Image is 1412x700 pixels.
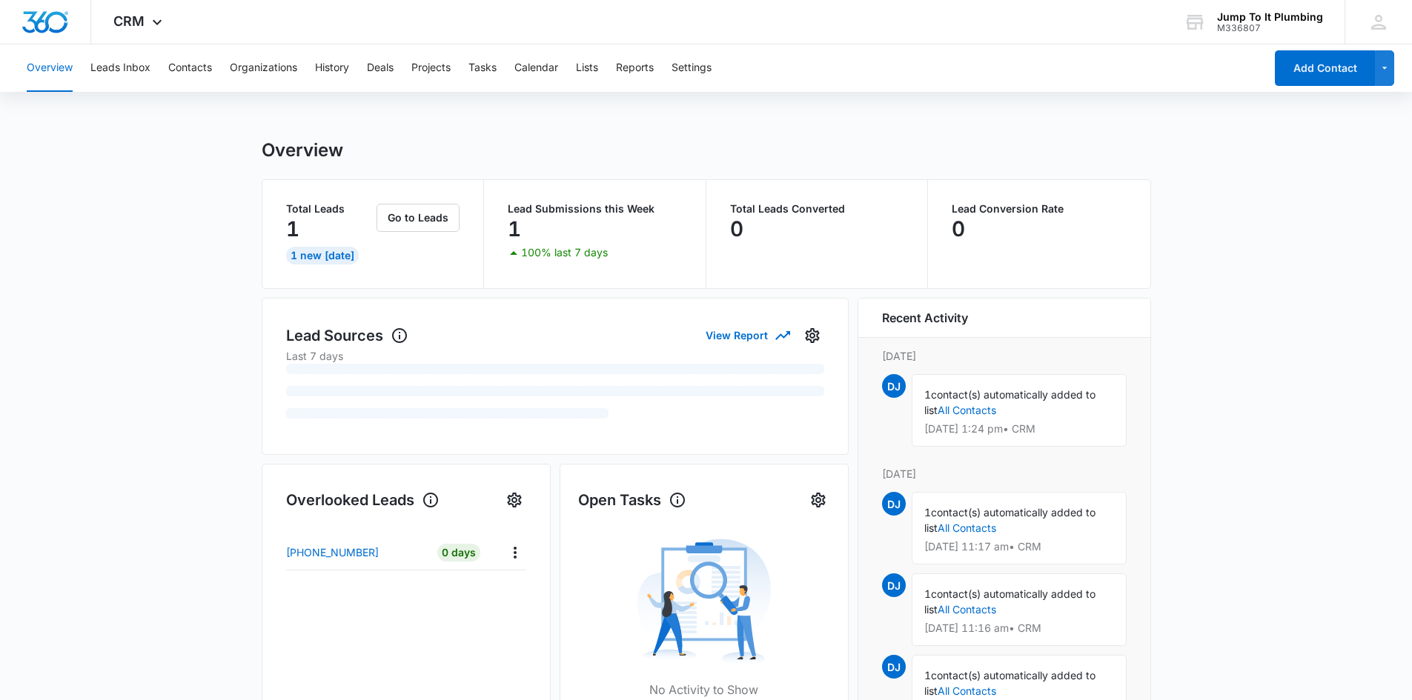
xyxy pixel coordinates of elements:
[882,309,968,327] h6: Recent Activity
[286,204,374,214] p: Total Leads
[649,681,758,699] p: No Activity to Show
[1275,50,1375,86] button: Add Contact
[508,217,521,241] p: 1
[315,44,349,92] button: History
[168,44,212,92] button: Contacts
[1217,23,1323,33] div: account id
[952,204,1127,214] p: Lead Conversion Rate
[882,573,906,597] span: DJ
[503,488,526,512] button: Settings
[924,587,1096,616] span: contact(s) automatically added to list
[521,247,608,258] p: 100% last 7 days
[938,684,996,697] a: All Contacts
[924,623,1114,633] p: [DATE] 11:16 am • CRM
[924,587,931,600] span: 1
[882,374,906,398] span: DJ
[924,541,1114,552] p: [DATE] 11:17 am • CRM
[924,388,931,401] span: 1
[508,204,682,214] p: Lead Submissions this Week
[514,44,558,92] button: Calendar
[924,506,1096,534] span: contact(s) automatically added to list
[27,44,73,92] button: Overview
[286,348,824,364] p: Last 7 days
[437,544,480,561] div: 0 Days
[576,44,598,92] button: Lists
[882,492,906,516] span: DJ
[882,655,906,679] span: DJ
[882,348,1127,364] p: [DATE]
[90,44,150,92] button: Leads Inbox
[924,669,1096,697] span: contact(s) automatically added to list
[411,44,451,92] button: Projects
[938,603,996,616] a: All Contacts
[924,669,931,681] span: 1
[924,424,1114,434] p: [DATE] 1:24 pm • CRM
[286,324,408,347] h1: Lead Sources
[367,44,394,92] button: Deals
[286,489,440,511] h1: Overlooked Leads
[882,466,1127,481] p: [DATE]
[806,488,830,512] button: Settings
[952,217,965,241] p: 0
[286,544,426,560] a: [PHONE_NUMBER]
[1217,11,1323,23] div: account name
[468,44,497,92] button: Tasks
[924,388,1096,416] span: contact(s) automatically added to list
[730,217,743,241] p: 0
[801,324,824,347] button: Settings
[730,204,904,214] p: Total Leads Converted
[113,13,145,29] span: CRM
[938,521,996,534] a: All Contacts
[377,204,460,232] button: Go to Leads
[230,44,297,92] button: Organizations
[924,506,931,519] span: 1
[706,322,789,348] button: View Report
[377,211,460,224] a: Go to Leads
[262,139,343,161] h1: Overview
[286,247,359,264] div: 1 New [DATE]
[503,541,526,564] button: Actions
[286,217,299,241] p: 1
[938,404,996,416] a: All Contacts
[578,489,686,511] h1: Open Tasks
[616,44,654,92] button: Reports
[672,44,712,92] button: Settings
[286,544,379,560] p: [PHONE_NUMBER]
